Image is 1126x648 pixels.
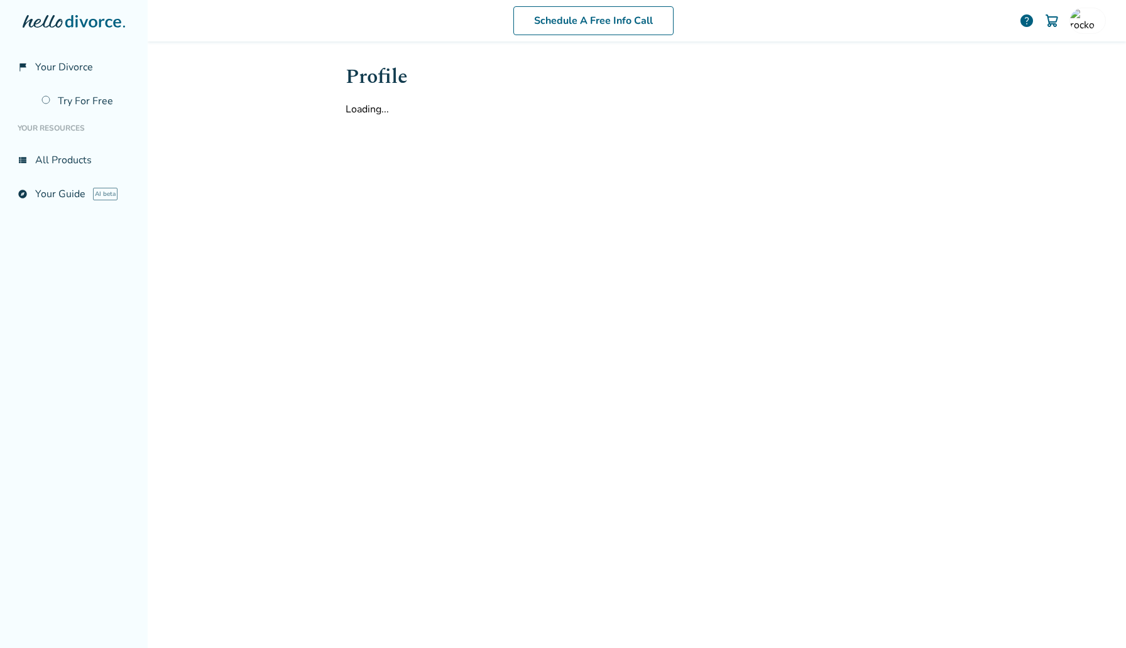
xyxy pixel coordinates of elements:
img: rocko.laiden@freedrops.org [1070,8,1095,33]
a: Try For Free [34,87,138,116]
span: AI beta [93,188,118,200]
a: exploreYour GuideAI beta [10,180,138,208]
h1: Profile [346,62,929,92]
a: Schedule A Free Info Call [513,6,674,35]
span: view_list [18,155,28,165]
span: Your Divorce [35,60,93,74]
li: Your Resources [10,116,138,141]
a: help [1019,13,1034,28]
img: Cart [1044,13,1059,28]
span: flag_2 [18,62,28,72]
a: view_listAll Products [10,146,138,175]
div: Loading... [346,102,929,116]
span: explore [18,189,28,199]
a: flag_2Your Divorce [10,53,138,82]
